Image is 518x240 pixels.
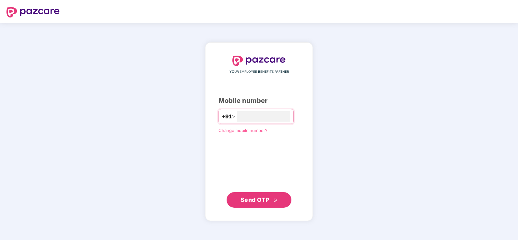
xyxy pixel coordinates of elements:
[227,192,291,208] button: Send OTPdouble-right
[218,128,267,133] a: Change mobile number?
[274,198,278,202] span: double-right
[222,113,232,121] span: +91
[232,115,236,118] span: down
[230,69,289,74] span: YOUR EMPLOYEE BENEFITS PARTNER
[6,7,60,17] img: logo
[232,56,286,66] img: logo
[241,196,269,203] span: Send OTP
[218,96,300,106] div: Mobile number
